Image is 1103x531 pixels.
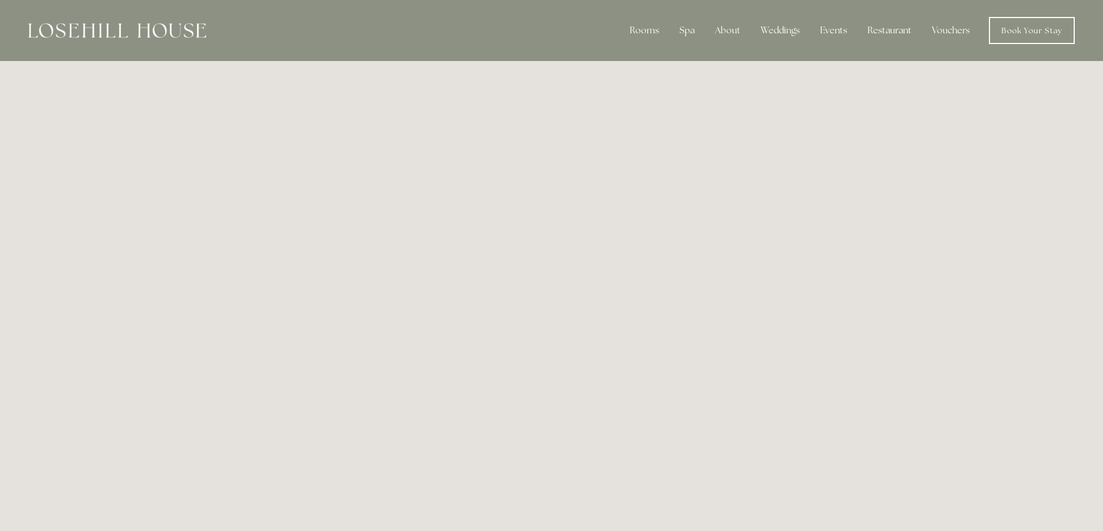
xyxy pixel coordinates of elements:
[670,19,704,42] div: Spa
[28,23,206,38] img: Losehill House
[858,19,921,42] div: Restaurant
[989,17,1075,44] a: Book Your Stay
[923,19,979,42] a: Vouchers
[752,19,809,42] div: Weddings
[621,19,668,42] div: Rooms
[811,19,856,42] div: Events
[706,19,749,42] div: About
